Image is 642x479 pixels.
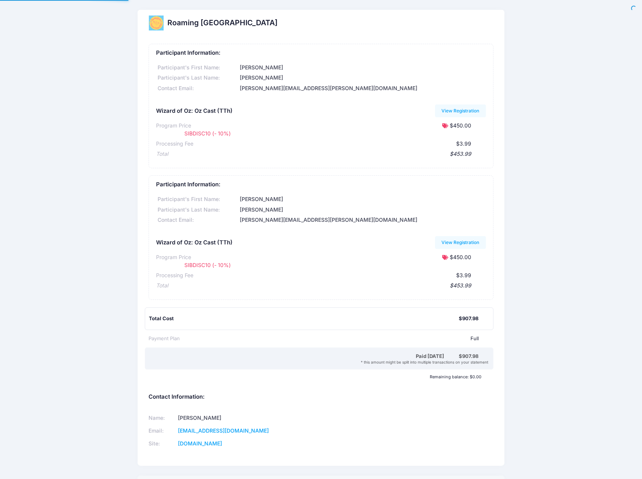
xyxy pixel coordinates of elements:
td: Name: [149,411,176,424]
a: View Registration [435,236,486,249]
td: Email: [149,424,176,437]
span: $450.00 [450,122,471,129]
h5: Wizard of Oz: Oz Cast (TTh) [156,108,233,115]
h5: Participant Information: [156,181,486,188]
div: SIBDISC10 (- 10%) [181,130,349,138]
div: Participant's First Name: [156,195,239,203]
td: [PERSON_NAME] [176,411,311,424]
a: View Registration [435,104,486,117]
div: Participant's First Name: [156,64,239,72]
div: [PERSON_NAME][EMAIL_ADDRESS][PERSON_NAME][DOMAIN_NAME] [239,84,486,92]
td: Site: [149,437,176,450]
h5: Contact Information: [149,394,493,401]
div: Total [156,150,168,158]
div: [PERSON_NAME] [239,206,486,214]
a: [DOMAIN_NAME] [178,440,222,447]
h5: Wizard of Oz: Oz Cast (TTh) [156,239,233,246]
div: [PERSON_NAME] [239,74,486,82]
div: $907.98 [459,353,478,360]
div: Participant's Last Name: [156,74,239,82]
div: SIBDISC10 (- 10%) [181,261,349,269]
div: Contact Email: [156,84,239,92]
div: $453.99 [168,150,471,158]
div: $3.99 [193,140,471,148]
div: Program Price [156,253,191,261]
div: Full [180,335,479,342]
div: Paid [DATE] [150,353,459,360]
div: [PERSON_NAME] [239,195,486,203]
div: Contact Email: [156,216,239,224]
div: Processing Fee [156,272,193,279]
div: Processing Fee [156,140,193,148]
div: Payment Plan [149,335,180,342]
div: Total [156,282,168,290]
a: [EMAIL_ADDRESS][DOMAIN_NAME] [178,427,269,434]
div: Total Cost [149,315,459,322]
div: Program Price [156,122,191,130]
div: Remaining balance: $0.00 [145,375,485,379]
div: [PERSON_NAME] [239,64,486,72]
div: Participant's Last Name: [156,206,239,214]
div: $907.98 [459,315,478,322]
h2: Roaming [GEOGRAPHIC_DATA] [167,18,277,27]
span: $450.00 [450,254,471,260]
div: $3.99 [193,272,471,279]
h5: Participant Information: [156,50,486,57]
div: * this amount might be split into multiple transactions on your statement [146,360,492,364]
div: $453.99 [168,282,471,290]
div: [PERSON_NAME][EMAIL_ADDRESS][PERSON_NAME][DOMAIN_NAME] [239,216,486,224]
